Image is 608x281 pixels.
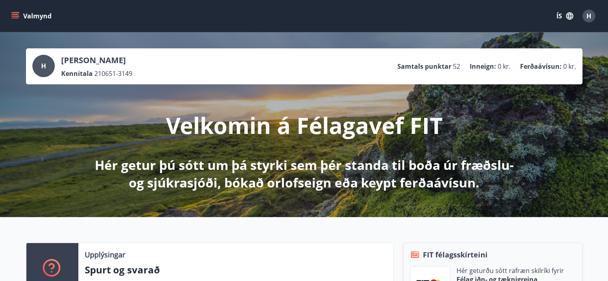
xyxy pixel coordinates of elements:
[579,6,598,26] button: H
[423,249,488,260] span: FIT félagsskírteini
[93,156,515,191] p: Hér getur þú sótt um þá styrki sem þér standa til boða úr fræðslu- og sjúkrasjóði, bókað orlofsei...
[94,69,132,78] span: 210651-3149
[520,62,562,71] p: Ferðaávísun :
[586,12,591,20] span: H
[470,62,496,71] p: Inneign :
[85,249,125,260] p: Upplýsingar
[456,266,564,275] p: Hér geturðu sótt rafræn skilríki fyrir
[10,9,55,23] button: menu
[61,55,132,66] p: [PERSON_NAME]
[85,263,387,277] p: Spurt og svarað
[552,9,578,23] button: ÍS
[563,62,576,71] span: 0 kr.
[61,69,93,78] p: Kennitala
[498,62,510,71] span: 0 kr.
[397,62,451,71] p: Samtals punktar
[166,110,443,140] p: Velkomin á Félagavef FIT
[41,62,46,70] span: H
[453,62,460,71] span: 52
